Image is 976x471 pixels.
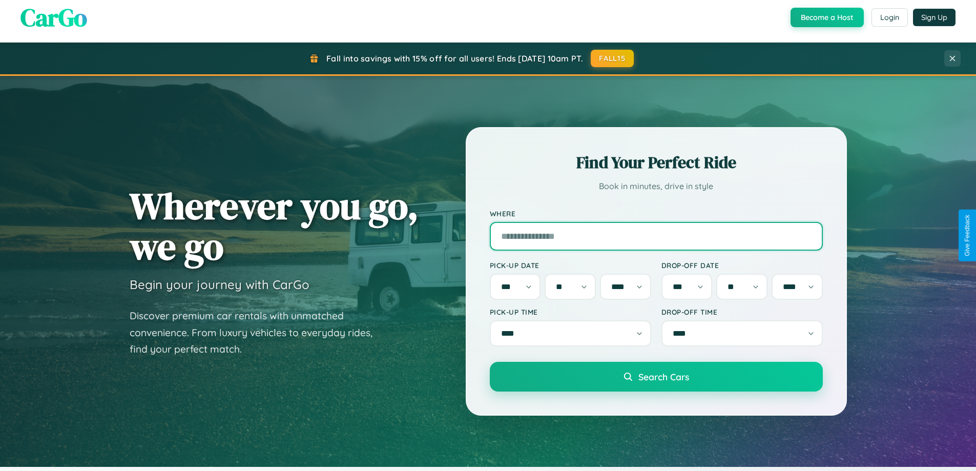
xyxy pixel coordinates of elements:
label: Drop-off Time [661,308,823,316]
div: Give Feedback [964,215,971,256]
label: Drop-off Date [661,261,823,270]
h3: Begin your journey with CarGo [130,277,309,292]
label: Pick-up Time [490,308,651,316]
h2: Find Your Perfect Ride [490,151,823,174]
span: Fall into savings with 15% off for all users! Ends [DATE] 10am PT. [326,53,583,64]
label: Where [490,209,823,218]
button: Sign Up [913,9,956,26]
label: Pick-up Date [490,261,651,270]
button: FALL15 [591,50,634,67]
button: Become a Host [791,8,864,27]
span: Search Cars [638,371,689,382]
button: Login [871,8,908,27]
p: Discover premium car rentals with unmatched convenience. From luxury vehicles to everyday rides, ... [130,308,386,358]
span: CarGo [20,1,87,34]
p: Book in minutes, drive in style [490,179,823,194]
button: Search Cars [490,362,823,392]
h1: Wherever you go, we go [130,186,419,267]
